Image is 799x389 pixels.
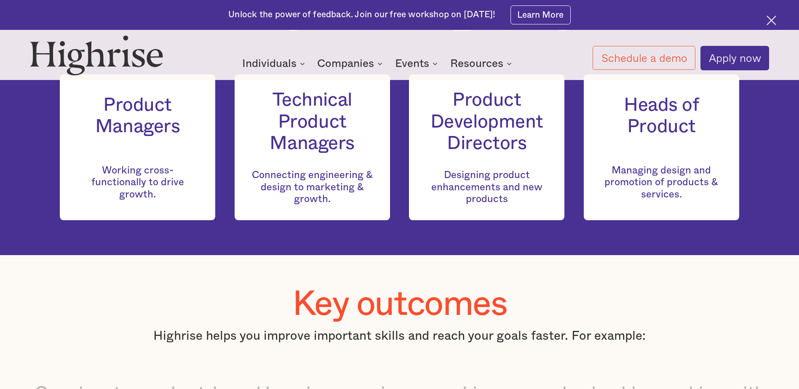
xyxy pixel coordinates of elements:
div: Individuals [242,59,307,69]
div: Unlock the power of feedback. Join our free workshop on [DATE]! [228,9,495,21]
h1: Key outcomes [292,285,507,323]
div: Resources [450,59,503,69]
p: Highrise helps you improve important skills and reach your goals faster. For example: [153,329,646,344]
div: Companies [317,59,374,69]
img: Cross icon [767,16,776,25]
h3: Technical Product Managers [249,89,375,155]
div: Managing design and promotion of products & services. [599,152,724,200]
div: Connecting engineering & design to marketing & growth. [249,169,375,205]
h3: Product Development Directors [424,89,550,155]
div: Companies [317,59,385,69]
div: Designing product enhancements and new products [424,169,550,205]
img: Highrise logo [30,35,163,75]
a: Learn More [510,5,571,24]
a: Apply now [700,46,769,70]
div: Resources [450,59,514,69]
h3: Heads of Product [599,94,724,138]
div: Working cross-functionally to drive growth. [75,152,200,200]
a: Schedule a demo [593,46,695,70]
h3: Product Managers [75,94,200,138]
div: Events [395,59,429,69]
div: Events [395,59,440,69]
div: Individuals [242,59,297,69]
